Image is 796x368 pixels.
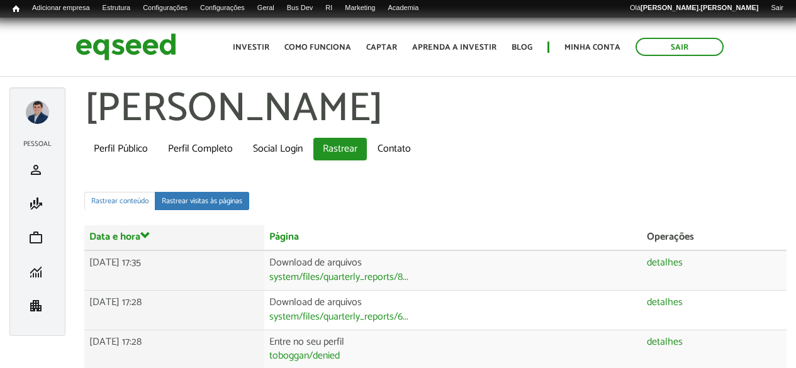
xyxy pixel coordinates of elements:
a: Rastrear [313,138,367,160]
a: Adicionar empresa [26,3,96,13]
a: Data e hora [89,230,150,242]
a: detalhes [647,337,683,347]
th: Operações [642,225,787,250]
span: work [28,230,43,245]
a: Contato [368,138,420,160]
a: Como funciona [284,43,351,52]
h2: Pessoal [16,140,59,148]
strong: [PERSON_NAME].[PERSON_NAME] [641,4,758,11]
li: Minha simulação [16,187,59,221]
a: Sair [636,38,724,56]
span: apartment [28,298,43,313]
a: Geral [251,3,281,13]
span: finance_mode [28,196,43,211]
li: Minhas rodadas de investimento [16,255,59,289]
span: Início [13,4,20,13]
a: Início [6,3,26,15]
li: Meu portfólio [16,221,59,255]
a: Expandir menu [26,101,49,124]
a: Rastrear visitas às páginas [155,192,249,210]
a: Investir [233,43,269,52]
a: Aprenda a investir [412,43,496,52]
a: apartment [20,298,55,313]
a: work [20,230,55,245]
a: RI [319,3,339,13]
a: toboggan/denied [269,351,340,361]
a: person [20,162,55,177]
a: Sair [765,3,790,13]
a: finance_mode [20,196,55,211]
td: [DATE] 17:28 [84,290,264,330]
h1: [PERSON_NAME] [84,87,787,131]
a: Academia [381,3,425,13]
a: detalhes [647,258,683,268]
a: Perfil Completo [159,138,242,160]
a: Marketing [339,3,381,13]
a: Perfil Público [84,138,157,160]
img: EqSeed [76,30,176,64]
a: monitoring [20,264,55,279]
span: person [28,162,43,177]
a: system/files/quarterly_reports/8... [269,272,408,282]
a: Configurações [137,3,194,13]
a: detalhes [647,298,683,308]
a: Captar [366,43,397,52]
a: Configurações [194,3,251,13]
a: Estrutura [96,3,137,13]
td: Download de arquivos [264,290,642,330]
td: [DATE] 17:35 [84,250,264,290]
td: Download de arquivos [264,250,642,290]
a: Social Login [244,138,312,160]
a: Olá[PERSON_NAME].[PERSON_NAME] [624,3,765,13]
a: system/files/quarterly_reports/6... [269,312,408,322]
a: Minha conta [564,43,620,52]
a: Rastrear conteúdo [84,192,155,210]
span: monitoring [28,264,43,279]
a: Blog [512,43,532,52]
a: Página [269,232,299,242]
li: Meu perfil [16,153,59,187]
a: Bus Dev [281,3,320,13]
li: Minha empresa [16,289,59,323]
